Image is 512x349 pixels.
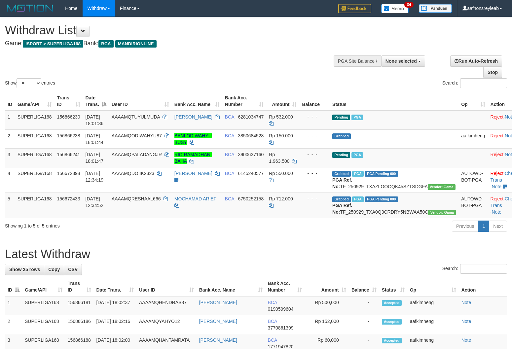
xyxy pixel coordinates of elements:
[305,277,349,296] th: Amount: activate to sort column ascending
[461,300,471,305] a: Note
[352,196,364,202] span: Marked by aafsoycanthlai
[381,55,425,67] button: None selected
[174,196,217,201] a: MOCHAMAD ARIEF
[381,4,409,13] img: Button%20Memo.svg
[491,114,504,120] a: Reject
[112,171,154,176] span: AAAAMQDOIIK2323
[65,296,94,315] td: 156866181
[330,92,458,111] th: Status
[269,171,293,176] span: Rp 550.000
[332,177,352,189] b: PGA Ref. No:
[112,152,162,157] span: AAAAMQPALADANGJR
[489,221,507,232] a: Next
[15,111,55,130] td: SUPERLIGA168
[452,221,478,232] a: Previous
[458,192,488,218] td: AUTOWD-BOT-PGA
[428,184,456,190] span: Vendor URL: https://trx31.1velocity.biz
[5,148,15,167] td: 3
[22,296,65,315] td: SUPERLIGA168
[86,152,104,164] span: [DATE] 18:01:47
[269,114,293,120] span: Rp 532.000
[338,4,371,13] img: Feedback.jpg
[225,133,234,138] span: BCA
[94,315,137,334] td: [DATE] 18:02:16
[5,111,15,130] td: 1
[172,92,222,111] th: Bank Acc. Name: activate to sort column ascending
[332,152,350,158] span: Pending
[492,209,501,215] a: Note
[332,196,351,202] span: Grabbed
[44,264,64,275] a: Copy
[238,196,264,201] span: Copy 6750252158 to clipboard
[407,277,459,296] th: Op: activate to sort column ascending
[112,133,162,138] span: AAAAMQODIWAHYU87
[478,221,489,232] a: 1
[404,2,413,8] span: 34
[64,264,82,275] a: CSV
[17,78,41,88] select: Showentries
[225,152,234,157] span: BCA
[491,196,504,201] a: Reject
[197,277,265,296] th: Bank Acc. Name: activate to sort column ascending
[461,319,471,324] a: Note
[112,196,161,201] span: AAAAMQRESHAAL666
[349,277,379,296] th: Balance: activate to sort column ascending
[305,315,349,334] td: Rp 152,000
[5,192,15,218] td: 5
[57,152,80,157] span: 156866241
[238,152,264,157] span: Copy 3900637160 to clipboard
[349,315,379,334] td: -
[86,171,104,183] span: [DATE] 12:34:19
[112,114,160,120] span: AAAAMQTUYULMUDA
[302,114,327,120] div: - - -
[492,184,501,189] a: Note
[68,267,78,272] span: CSV
[491,152,504,157] a: Reject
[57,114,80,120] span: 156866230
[351,115,363,120] span: Marked by aafsoycanthlai
[442,264,507,274] label: Search:
[450,55,502,67] a: Run Auto-Refresh
[268,306,294,312] span: Copy 0190599604 to clipboard
[5,277,22,296] th: ID: activate to sort column descending
[269,152,289,164] span: Rp 1.963.500
[5,129,15,148] td: 2
[48,267,60,272] span: Copy
[302,132,327,139] div: - - -
[330,192,458,218] td: TF_250929_TXA0Q3CRDRY5NBWAA50C
[5,40,335,47] h4: Game: Bank:
[83,92,109,111] th: Date Trans.: activate to sort column descending
[428,210,456,215] span: Vendor URL: https://trx31.1velocity.biz
[332,171,351,177] span: Grabbed
[5,315,22,334] td: 2
[299,92,330,111] th: Balance
[5,264,44,275] a: Show 25 rows
[94,277,137,296] th: Date Trans.: activate to sort column ascending
[57,196,80,201] span: 156672433
[268,319,277,324] span: BCA
[5,220,208,229] div: Showing 1 to 5 of 5 entries
[459,277,507,296] th: Action
[199,319,237,324] a: [PERSON_NAME]
[334,55,381,67] div: PGA Site Balance /
[174,114,212,120] a: [PERSON_NAME]
[136,277,197,296] th: User ID: activate to sort column ascending
[5,24,335,37] h1: Withdraw List
[109,92,172,111] th: User ID: activate to sort column ascending
[268,325,294,331] span: Copy 3770861399 to clipboard
[483,67,502,78] a: Stop
[57,171,80,176] span: 156672398
[15,167,55,192] td: SUPERLIGA168
[5,296,22,315] td: 1
[458,129,488,148] td: aafkimheng
[5,248,507,261] h1: Latest Withdraw
[136,315,197,334] td: AAAAMQYAHYO12
[55,92,83,111] th: Trans ID: activate to sort column ascending
[5,167,15,192] td: 4
[238,171,264,176] span: Copy 6145240577 to clipboard
[382,338,402,343] span: Accepted
[199,337,237,343] a: [PERSON_NAME]
[22,277,65,296] th: Game/API: activate to sort column ascending
[330,167,458,192] td: TF_250929_TXAZLOOOQK45SZTSDGFA
[385,58,417,64] span: None selected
